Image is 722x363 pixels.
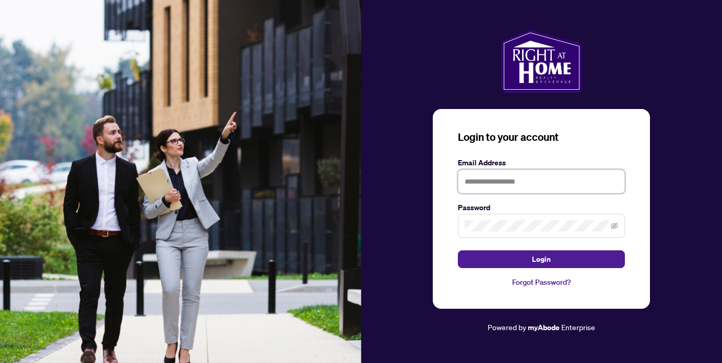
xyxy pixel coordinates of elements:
[458,130,625,144] h3: Login to your account
[532,251,551,268] span: Login
[458,250,625,268] button: Login
[458,202,625,213] label: Password
[501,30,582,92] img: ma-logo
[561,322,595,332] span: Enterprise
[458,157,625,168] label: Email Address
[458,276,625,288] a: Forgot Password?
[611,222,618,229] span: eye-invisible
[528,322,560,333] a: myAbode
[488,322,526,332] span: Powered by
